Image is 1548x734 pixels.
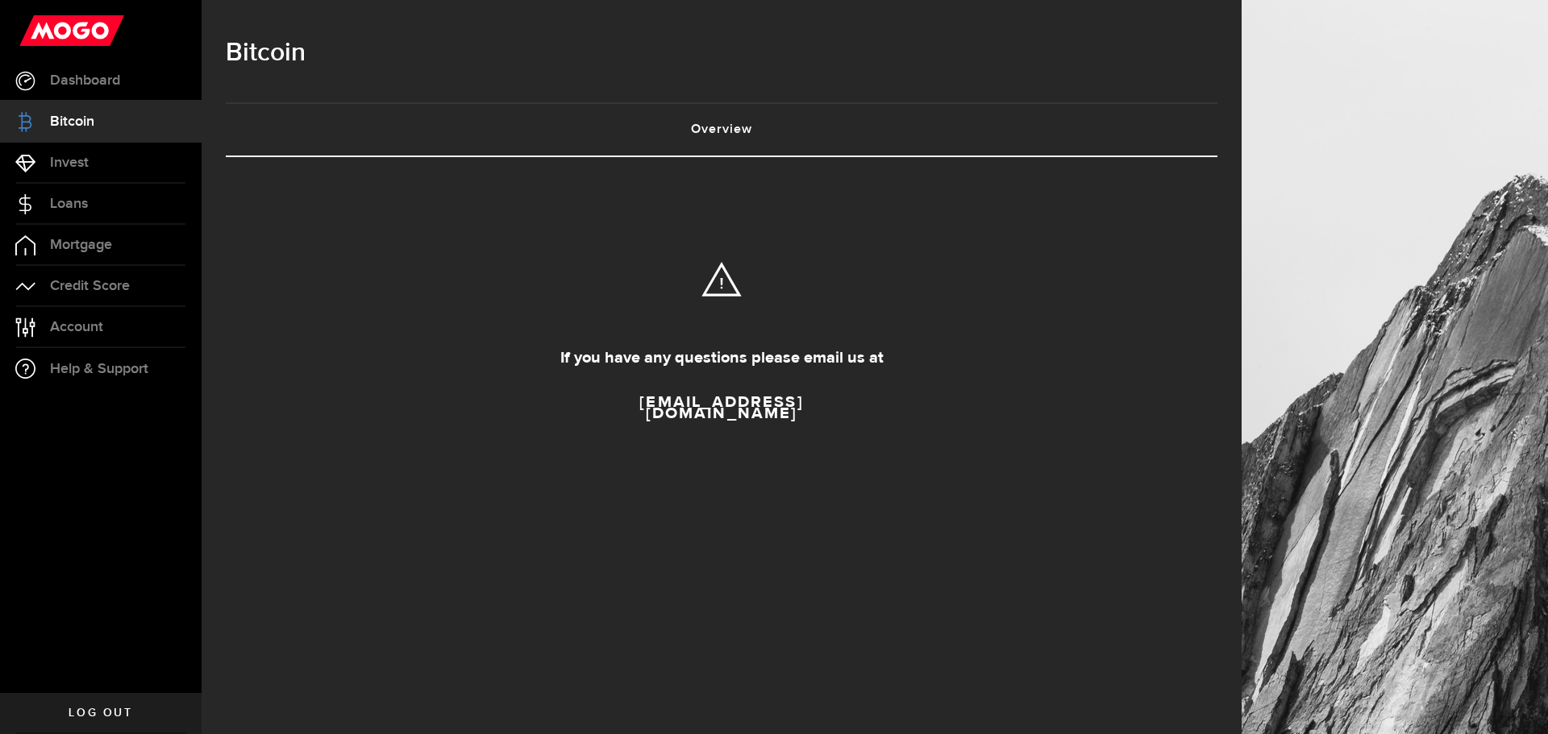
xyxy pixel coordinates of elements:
[50,362,148,376] span: Help & Support
[50,279,130,293] span: Credit Score
[50,114,94,129] span: Bitcoin
[50,156,89,170] span: Invest
[589,384,855,429] a: [EMAIL_ADDRESS][DOMAIN_NAME]
[266,347,1177,368] h2: If you have any questions please email us at
[50,197,88,211] span: Loans
[226,32,1217,74] h1: Bitcoin
[226,104,1217,156] a: Overview
[50,320,103,334] span: Account
[226,102,1217,157] ul: Tabs Navigation
[50,238,112,252] span: Mortgage
[50,73,120,88] span: Dashboard
[69,707,132,719] span: Log out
